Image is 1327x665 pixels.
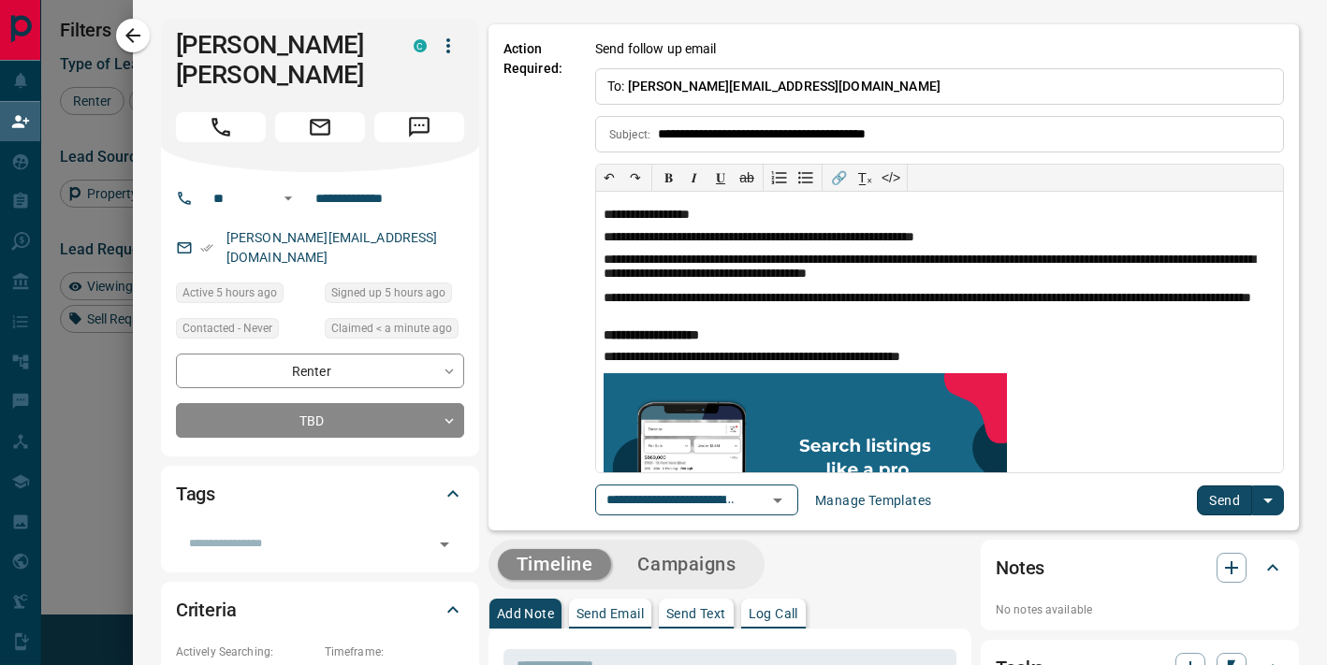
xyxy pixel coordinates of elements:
span: Claimed < a minute ago [331,319,452,338]
button: T̲ₓ [852,165,878,191]
div: Sat Sep 13 2025 [325,282,464,309]
div: Criteria [176,587,464,632]
button: ↷ [622,165,649,191]
svg: Email Verified [200,241,213,254]
s: ab [739,170,754,185]
button: Open [765,487,791,513]
h2: Criteria [176,595,237,625]
p: Send Text [666,607,726,620]
h2: Notes [996,553,1044,583]
p: Add Note [497,607,554,620]
span: Active 5 hours ago [182,283,277,302]
button: ab [734,165,760,191]
p: Actively Searching: [176,643,315,660]
span: Email [275,112,365,142]
p: Timeframe: [325,643,464,660]
p: Subject: [609,126,650,143]
button: ↶ [596,165,622,191]
div: TBD [176,403,464,438]
button: 🔗 [825,165,852,191]
div: Sat Sep 13 2025 [176,282,315,309]
div: Tags [176,471,464,516]
button: Bullet list [793,165,819,191]
img: search_like_a_pro.png [604,373,1007,549]
button: Manage Templates [804,485,942,515]
p: Log Call [749,607,798,620]
button: Open [431,531,458,557]
h1: [PERSON_NAME] [PERSON_NAME] [176,30,386,90]
p: Action Required: [503,39,567,515]
h2: Tags [176,479,215,509]
button: Open [277,187,299,210]
button: 𝑰 [681,165,707,191]
button: 𝐔 [707,165,734,191]
button: 𝐁 [655,165,681,191]
p: To: [595,68,1284,105]
span: Call [176,112,266,142]
button: Send [1197,485,1252,515]
button: Timeline [498,549,612,580]
span: Message [374,112,464,142]
p: Send Email [576,607,644,620]
div: split button [1197,485,1284,515]
div: Sat Sep 13 2025 [325,318,464,344]
span: [PERSON_NAME][EMAIL_ADDRESS][DOMAIN_NAME] [628,79,941,94]
button: Numbered list [766,165,793,191]
p: No notes available [996,601,1284,618]
span: Signed up 5 hours ago [331,283,445,302]
div: Notes [996,545,1284,590]
div: condos.ca [414,39,427,52]
button: Campaigns [619,549,754,580]
span: Contacted - Never [182,319,272,338]
span: 𝐔 [716,170,725,185]
p: Send follow up email [595,39,717,59]
div: Renter [176,354,464,388]
button: </> [878,165,904,191]
a: [PERSON_NAME][EMAIL_ADDRESS][DOMAIN_NAME] [226,230,438,265]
